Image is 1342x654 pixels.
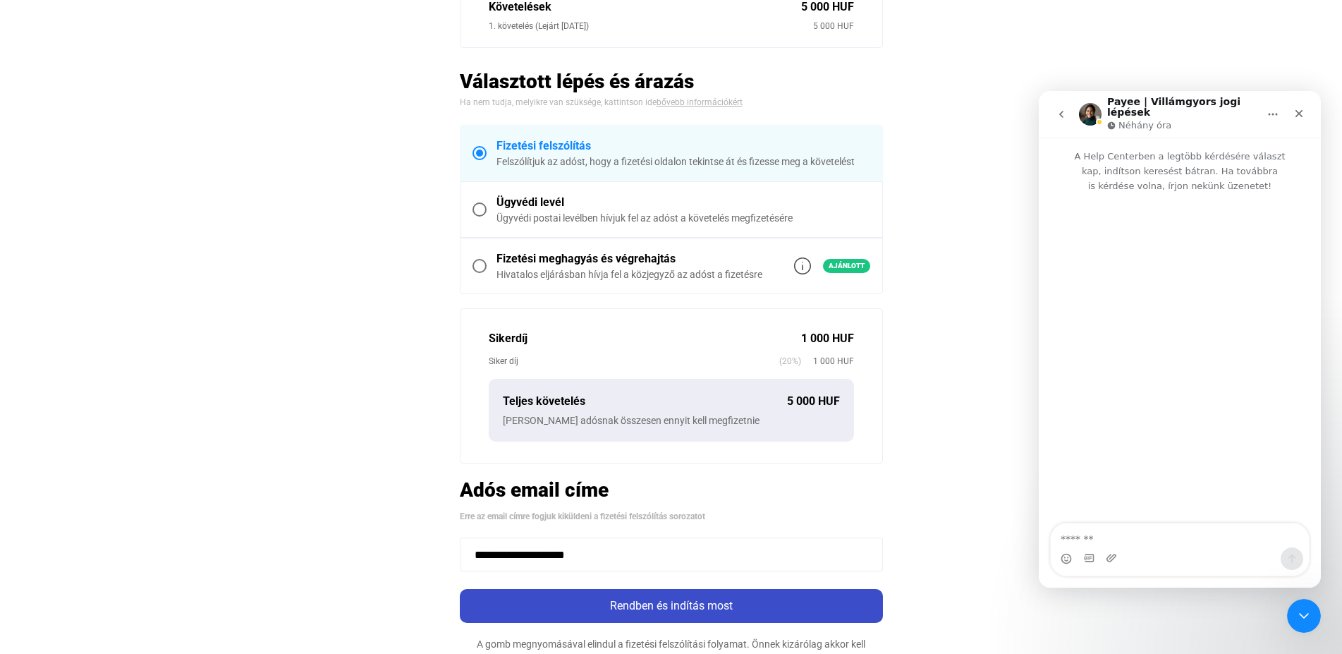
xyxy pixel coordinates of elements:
div: Hivatalos eljárásban hívja fel a közjegyző az adóst a fizetésre [496,267,762,281]
div: Erre az email címre fogjuk kiküldeni a fizetési felszólítás sorozatot [460,509,883,523]
div: Fizetési felszólítás [496,138,870,155]
a: bővebb információkért [657,97,743,107]
button: Rendben és indítás most [460,589,883,623]
iframe: Intercom live chat [1287,599,1321,633]
div: Teljes követelés [503,393,787,410]
div: [PERSON_NAME] adósnak összesen ennyit kell megfizetnie [503,413,840,428]
div: Ügyvédi postai levélben hívjuk fel az adóst a követelés megfizetésére [496,211,870,225]
iframe: Intercom live chat [1039,91,1321,588]
div: Ügyvédi levél [496,194,870,211]
div: Siker díj [489,354,779,368]
div: Felszólítjuk az adóst, hogy a fizetési oldalon tekintse át és fizesse meg a követelést [496,155,870,169]
span: Ajánlott [823,259,870,273]
div: 1 000 HUF [801,330,854,347]
div: Sikerdíj [489,330,801,347]
a: info-grey-outlineAjánlott [794,258,870,274]
div: Rendben és indítás most [464,598,879,614]
img: info-grey-outline [794,258,811,274]
div: 5 000 HUF [813,19,854,33]
span: Ha nem tudja, melyikre van szüksége, kattintson ide [460,97,657,107]
div: 5 000 HUF [787,393,840,410]
div: Fizetési meghagyás és végrehajtás [496,250,762,267]
div: 1. követelés (Lejárt [DATE]) [489,19,813,33]
span: 1 000 HUF [801,354,854,368]
span: (20%) [779,354,801,368]
h2: Választott lépés és árazás [460,69,883,94]
h2: Adós email címe [460,478,883,502]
